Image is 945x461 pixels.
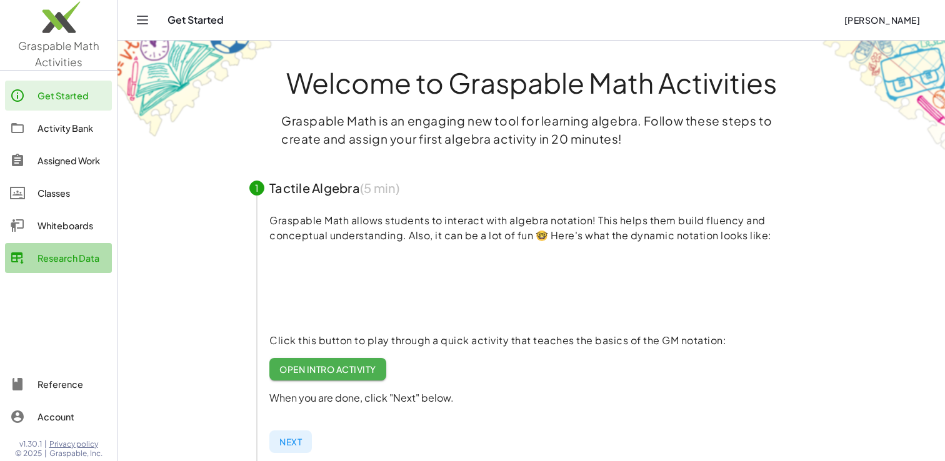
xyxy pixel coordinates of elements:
[18,39,99,69] span: Graspable Math Activities
[281,112,781,148] p: Graspable Math is an engaging new tool for learning algebra. Follow these steps to create and ass...
[19,439,42,449] span: v1.30.1
[49,439,102,449] a: Privacy policy
[49,449,102,459] span: Graspable, Inc.
[279,436,302,447] span: Next
[44,439,47,449] span: |
[269,430,312,453] button: Next
[5,369,112,399] a: Reference
[269,240,457,334] video: What is this? This is dynamic math notation. Dynamic math notation plays a central role in how Gr...
[37,186,107,201] div: Classes
[37,121,107,136] div: Activity Bank
[37,409,107,424] div: Account
[269,333,813,348] p: Click this button to play through a quick activity that teaches the basics of the GM notation:
[5,81,112,111] a: Get Started
[279,364,376,375] span: Open Intro Activity
[226,68,836,97] h1: Welcome to Graspable Math Activities
[5,146,112,176] a: Assigned Work
[269,358,386,380] a: Open Intro Activity
[5,402,112,432] a: Account
[37,88,107,103] div: Get Started
[44,449,47,459] span: |
[117,39,274,139] img: get-started-bg-ul-Ceg4j33I.png
[5,178,112,208] a: Classes
[249,181,264,196] div: 1
[269,390,813,405] p: When you are done, click "Next" below.
[132,10,152,30] button: Toggle navigation
[844,14,920,26] span: [PERSON_NAME]
[37,153,107,168] div: Assigned Work
[269,213,813,243] p: Graspable Math allows students to interact with algebra notation! This helps them build fluency a...
[37,250,107,265] div: Research Data
[37,377,107,392] div: Reference
[15,449,42,459] span: © 2025
[234,168,828,208] button: 1Tactile Algebra(5 min)
[37,218,107,233] div: Whiteboards
[5,113,112,143] a: Activity Bank
[834,9,930,31] button: [PERSON_NAME]
[5,243,112,273] a: Research Data
[5,211,112,240] a: Whiteboards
